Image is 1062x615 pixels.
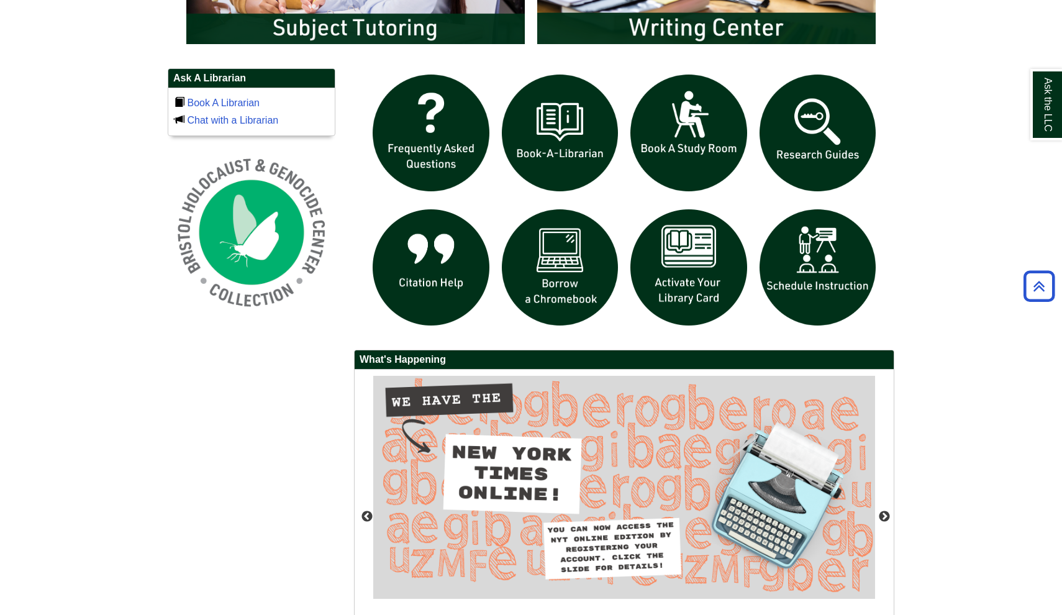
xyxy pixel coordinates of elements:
img: Research Guides icon links to research guides web page [753,68,883,198]
button: Previous [361,511,373,523]
button: Next [878,511,891,523]
h2: Ask A Librarian [168,69,335,88]
a: Back to Top [1019,278,1059,294]
img: Holocaust and Genocide Collection [168,148,335,316]
img: citation help icon links to citation help guide page [366,203,496,332]
div: slideshow [366,68,882,337]
img: Access the New York Times online edition. [373,376,875,599]
img: For faculty. Schedule Library Instruction icon links to form. [753,203,883,332]
img: activate Library Card icon links to form to activate student ID into library card [624,203,753,332]
img: frequently asked questions [366,68,496,198]
h2: What's Happening [355,350,894,370]
img: book a study room icon links to book a study room web page [624,68,753,198]
a: Book A Librarian [187,98,260,108]
a: Chat with a Librarian [187,115,278,125]
img: Book a Librarian icon links to book a librarian web page [496,68,625,198]
img: Borrow a chromebook icon links to the borrow a chromebook web page [496,203,625,332]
